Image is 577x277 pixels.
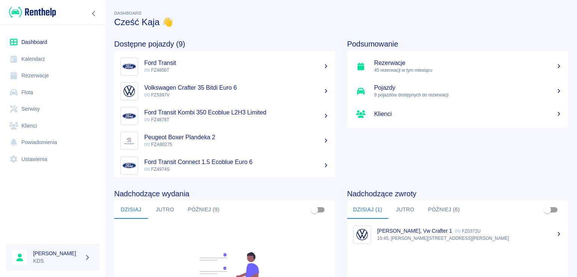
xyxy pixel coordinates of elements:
[377,228,452,234] p: [PERSON_NAME], Vw Crafter 1
[347,104,568,125] a: Klienci
[114,11,142,15] span: Dashboard
[422,201,466,219] button: Później (6)
[144,142,172,147] span: FZA90275
[122,59,136,74] img: Image
[347,79,568,104] a: Pojazdy9 pojazdów dostępnych do rezerwacji
[114,153,335,178] a: ImageFord Transit Connect 1.5 Ecoblue Euro 6 FZ4974S
[347,189,568,198] h4: Nadchodzące zwroty
[114,104,335,128] a: ImageFord Transit Kombi 350 Ecoblue L2H3 Limited FZ4878T
[33,257,81,265] p: KDS
[347,222,568,247] a: Image[PERSON_NAME], Vw Crafter 1 FZ0372U15:45, [PERSON_NAME][STREET_ADDRESS][PERSON_NAME]
[374,92,562,98] p: 9 pojazdów dostępnych do rezerwacji
[6,101,100,117] a: Serwisy
[144,59,329,67] h5: Ford Transit
[122,134,136,148] img: Image
[6,151,100,168] a: Ustawienia
[374,110,562,118] h5: Klienci
[540,203,554,217] span: Pokaż przypisane tylko do mnie
[144,167,169,172] span: FZ4974S
[6,34,100,51] a: Dashboard
[6,117,100,134] a: Klienci
[122,109,136,123] img: Image
[6,67,100,84] a: Rezerwacje
[114,54,335,79] a: ImageFord Transit FZ4856T
[347,54,568,79] a: Rezerwacje45 rezerwacji w tym miesiącu
[114,17,568,27] h3: Cześć Kaja 👋
[144,109,329,116] h5: Ford Transit Kombi 350 Ecoblue L2H3 Limited
[144,84,329,92] h5: Volkswagen Crafter 35 Bitdi Euro 6
[148,201,182,219] button: Jutro
[88,9,100,18] button: Zwiń nawigację
[6,84,100,101] a: Flota
[355,227,369,242] img: Image
[377,235,562,242] p: 15:45, [PERSON_NAME][STREET_ADDRESS][PERSON_NAME]
[114,79,335,104] a: ImageVolkswagen Crafter 35 Bitdi Euro 6 FZ5397V
[347,201,388,219] button: Dzisiaj (1)
[388,201,422,219] button: Jutro
[144,92,169,98] span: FZ5397V
[122,158,136,173] img: Image
[114,189,335,198] h4: Nadchodzące wydania
[455,229,480,234] p: FZ0372U
[182,201,226,219] button: Później (9)
[6,6,56,18] a: Renthelp logo
[6,134,100,151] a: Powiadomienia
[374,59,562,67] h5: Rezerwacje
[122,84,136,98] img: Image
[33,250,81,257] h6: [PERSON_NAME]
[374,84,562,92] h5: Pojazdy
[6,51,100,68] a: Kalendarz
[114,39,335,48] h4: Dostępne pojazdy (9)
[114,128,335,153] a: ImagePeugeot Boxer Plandeka 2 FZA90275
[144,68,169,73] span: FZ4856T
[374,67,562,74] p: 45 rezerwacji w tym miesiącu
[9,6,56,18] img: Renthelp logo
[144,134,329,141] h5: Peugeot Boxer Plandeka 2
[114,201,148,219] button: Dzisiaj
[347,39,568,48] h4: Podsumowanie
[144,158,329,166] h5: Ford Transit Connect 1.5 Ecoblue Euro 6
[144,117,169,122] span: FZ4878T
[307,203,322,217] span: Pokaż przypisane tylko do mnie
